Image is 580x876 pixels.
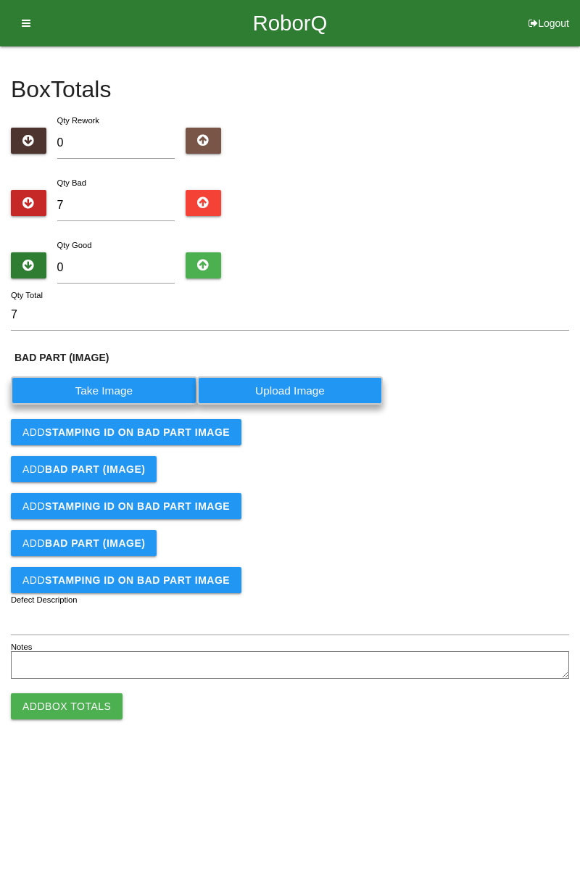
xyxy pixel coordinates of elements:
label: Upload Image [197,376,384,405]
button: AddSTAMPING ID on BAD PART Image [11,493,241,519]
b: BAD PART (IMAGE) [45,463,145,475]
b: BAD PART (IMAGE) [45,537,145,549]
b: STAMPING ID on BAD PART Image [45,426,230,438]
b: BAD PART (IMAGE) [14,352,109,363]
label: Qty Total [11,289,43,302]
button: AddBAD PART (IMAGE) [11,530,157,556]
h4: Box Totals [11,77,569,102]
label: Defect Description [11,594,78,606]
label: Qty Bad [57,178,86,187]
label: Notes [11,641,32,653]
label: Take Image [11,376,197,405]
label: Qty Rework [57,116,99,125]
button: AddBAD PART (IMAGE) [11,456,157,482]
button: AddSTAMPING ID on BAD PART Image [11,419,241,445]
b: STAMPING ID on BAD PART Image [45,500,230,512]
button: AddSTAMPING ID on BAD PART Image [11,567,241,593]
label: Qty Good [57,241,92,249]
b: STAMPING ID on BAD PART Image [45,574,230,586]
button: AddBox Totals [11,693,123,719]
